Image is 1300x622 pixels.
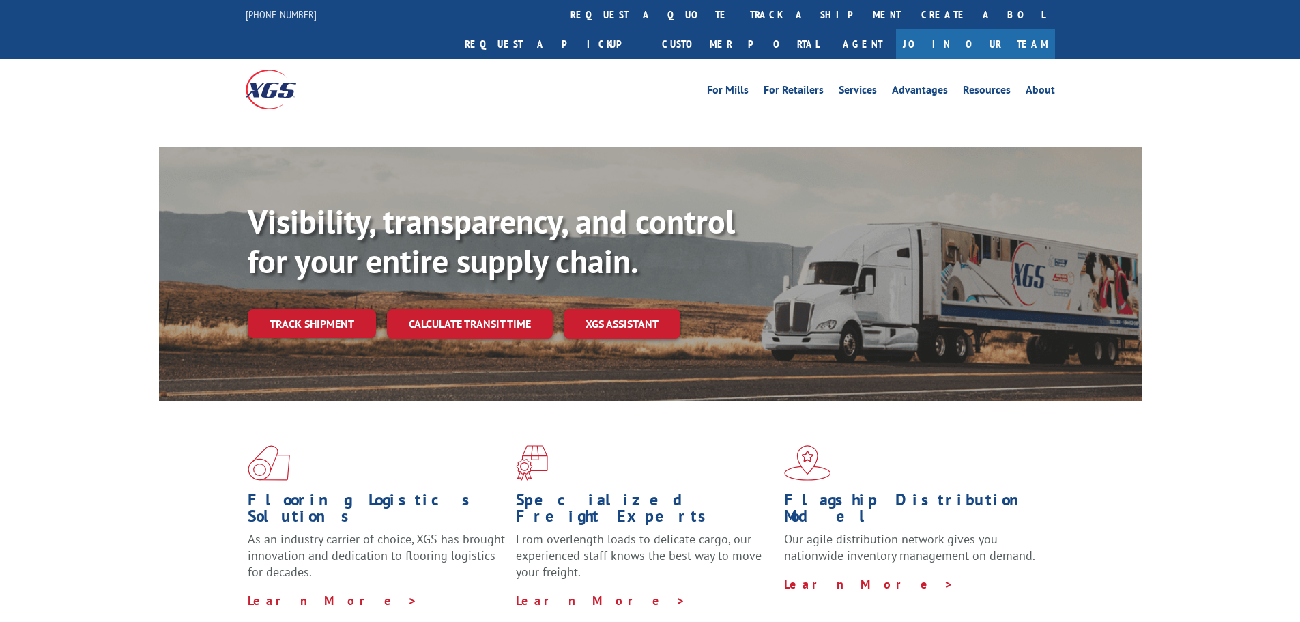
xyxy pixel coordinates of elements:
[839,85,877,100] a: Services
[896,29,1055,59] a: Join Our Team
[248,445,290,481] img: xgs-icon-total-supply-chain-intelligence-red
[829,29,896,59] a: Agent
[248,200,735,282] b: Visibility, transparency, and control for your entire supply chain.
[784,531,1035,563] span: Our agile distribution network gives you nationwide inventory management on demand.
[707,85,749,100] a: For Mills
[784,445,831,481] img: xgs-icon-flagship-distribution-model-red
[248,492,506,531] h1: Flooring Logistics Solutions
[248,531,505,580] span: As an industry carrier of choice, XGS has brought innovation and dedication to flooring logistics...
[963,85,1011,100] a: Resources
[248,309,376,338] a: Track shipment
[764,85,824,100] a: For Retailers
[1026,85,1055,100] a: About
[784,576,954,592] a: Learn More >
[516,593,686,608] a: Learn More >
[516,445,548,481] img: xgs-icon-focused-on-flooring-red
[246,8,317,21] a: [PHONE_NUMBER]
[454,29,652,59] a: Request a pickup
[892,85,948,100] a: Advantages
[387,309,553,339] a: Calculate transit time
[784,492,1042,531] h1: Flagship Distribution Model
[248,593,418,608] a: Learn More >
[516,492,774,531] h1: Specialized Freight Experts
[564,309,680,339] a: XGS ASSISTANT
[652,29,829,59] a: Customer Portal
[516,531,774,592] p: From overlength loads to delicate cargo, our experienced staff knows the best way to move your fr...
